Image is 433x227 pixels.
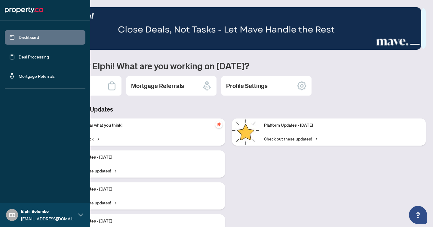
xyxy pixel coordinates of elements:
p: Platform Updates - [DATE] [63,154,220,161]
span: [EMAIL_ADDRESS][DOMAIN_NAME] [21,215,75,222]
p: Platform Updates - [DATE] [264,122,421,129]
img: Slide 3 [31,7,421,50]
h1: Welcome back Elphi! What are you working on [DATE]? [31,60,426,71]
button: 4 [410,44,420,46]
h2: Profile Settings [226,82,268,90]
span: → [314,135,317,142]
button: Open asap [409,206,427,224]
img: Platform Updates - June 23, 2025 [232,118,259,146]
span: EB [9,211,16,219]
span: → [96,135,99,142]
span: Elphi Bolombo [21,208,75,215]
p: We want to hear what you think! [63,122,220,129]
span: → [113,167,116,174]
a: Check out these updates!→ [264,135,317,142]
span: → [113,199,116,206]
h2: Mortgage Referrals [131,82,184,90]
a: Deal Processing [19,54,49,59]
button: 2 [401,44,403,46]
p: Platform Updates - [DATE] [63,186,220,193]
img: logo [5,5,43,15]
h3: Brokerage & Industry Updates [31,105,426,114]
p: Platform Updates - [DATE] [63,218,220,225]
a: Mortgage Referrals [19,73,55,79]
span: pushpin [215,121,223,128]
button: 3 [405,44,408,46]
a: Dashboard [19,35,39,40]
button: 1 [396,44,398,46]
